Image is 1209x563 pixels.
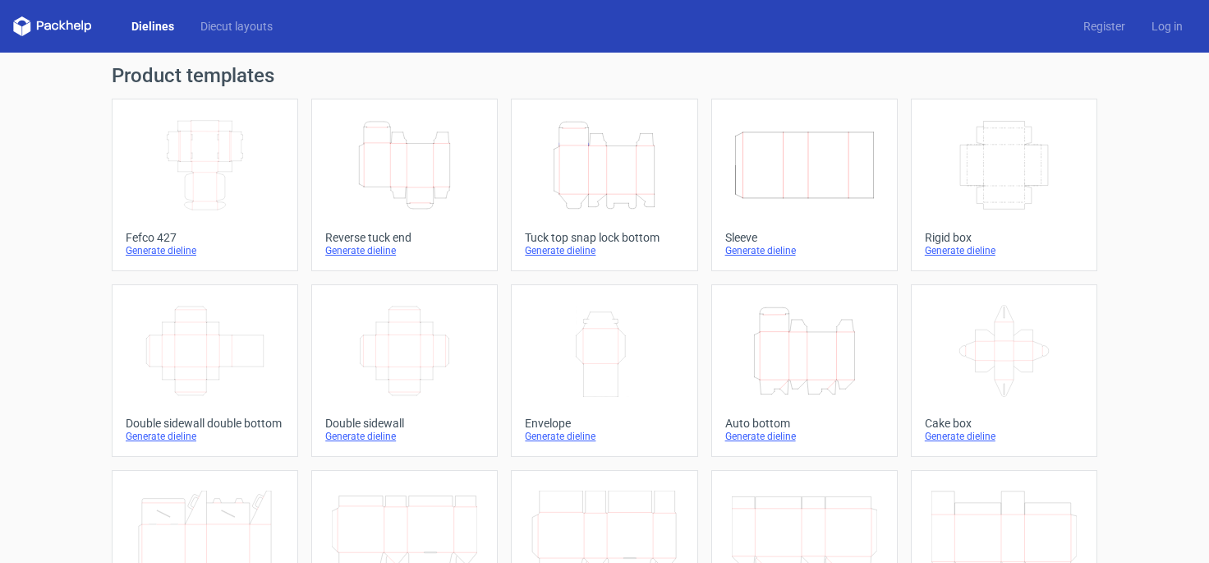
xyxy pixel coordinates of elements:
a: Double sidewallGenerate dieline [311,284,498,457]
div: Generate dieline [126,430,284,443]
div: Auto bottom [725,417,884,430]
a: EnvelopeGenerate dieline [511,284,697,457]
div: Reverse tuck end [325,231,484,244]
div: Generate dieline [525,430,683,443]
div: Generate dieline [325,244,484,257]
div: Fefco 427 [126,231,284,244]
a: Register [1070,18,1138,35]
div: Generate dieline [126,244,284,257]
div: Sleeve [725,231,884,244]
div: Cake box [925,417,1083,430]
div: Double sidewall [325,417,484,430]
a: Diecut layouts [187,18,286,35]
div: Rigid box [925,231,1083,244]
a: Rigid boxGenerate dieline [911,99,1097,271]
h1: Product templates [112,66,1097,85]
div: Tuck top snap lock bottom [525,231,683,244]
div: Generate dieline [925,430,1083,443]
a: SleeveGenerate dieline [711,99,898,271]
a: Double sidewall double bottomGenerate dieline [112,284,298,457]
div: Generate dieline [525,244,683,257]
div: Double sidewall double bottom [126,417,284,430]
div: Generate dieline [725,430,884,443]
a: Reverse tuck endGenerate dieline [311,99,498,271]
a: Tuck top snap lock bottomGenerate dieline [511,99,697,271]
a: Cake boxGenerate dieline [911,284,1097,457]
div: Generate dieline [925,244,1083,257]
a: Fefco 427Generate dieline [112,99,298,271]
a: Log in [1138,18,1196,35]
div: Generate dieline [725,244,884,257]
a: Dielines [118,18,187,35]
a: Auto bottomGenerate dieline [711,284,898,457]
div: Generate dieline [325,430,484,443]
div: Envelope [525,417,683,430]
